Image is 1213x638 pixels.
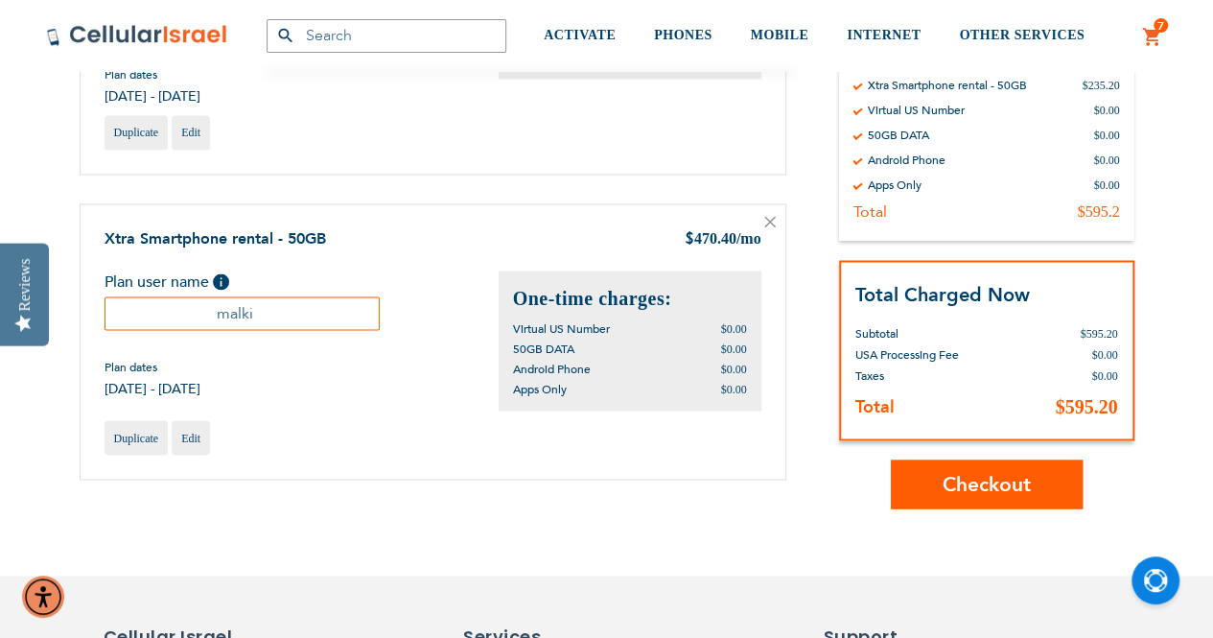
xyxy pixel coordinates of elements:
[513,320,610,336] span: Virtual US Number
[1081,326,1118,340] span: $595.20
[1092,368,1118,382] span: $0.00
[855,308,1019,343] th: Subtotal
[721,382,747,395] span: $0.00
[1083,78,1120,93] div: $235.20
[1094,128,1120,143] div: $0.00
[22,576,64,618] div: Accessibility Menu
[751,28,809,42] span: MOBILE
[868,128,929,143] div: 50GB DATA
[105,228,326,249] a: Xtra Smartphone rental - 50GB
[181,431,200,444] span: Edit
[868,103,965,118] div: Virtual US Number
[1078,202,1120,222] div: $595.2
[855,394,895,418] strong: Total
[16,258,34,311] div: Reviews
[868,153,945,168] div: Android Phone
[1094,177,1120,193] div: $0.00
[46,24,228,47] img: Cellular Israel Logo
[1157,18,1164,34] span: 7
[891,460,1083,508] button: Checkout
[855,346,959,362] span: USA Processing Fee
[105,359,200,374] span: Plan dates
[959,28,1085,42] span: OTHER SERVICES
[943,470,1031,498] span: Checkout
[1056,395,1118,416] span: $595.20
[736,230,761,247] span: /mo
[544,28,616,42] span: ACTIVATE
[654,28,712,42] span: PHONES
[513,285,747,311] h2: One-time charges:
[513,381,567,396] span: Apps Only
[868,177,921,193] div: Apps Only
[105,87,200,106] span: [DATE] - [DATE]
[847,28,921,42] span: INTERNET
[105,67,200,83] span: Plan dates
[267,19,506,53] input: Search
[105,271,209,292] span: Plan user name
[721,362,747,375] span: $0.00
[513,341,574,356] span: 50GB DATA
[114,126,159,139] span: Duplicate
[855,365,1019,386] th: Taxes
[1142,26,1163,49] a: 7
[1094,153,1120,168] div: $0.00
[172,420,210,455] a: Edit
[855,281,1030,307] strong: Total Charged Now
[1094,103,1120,118] div: $0.00
[105,379,200,397] span: [DATE] - [DATE]
[105,115,169,150] a: Duplicate
[181,126,200,139] span: Edit
[172,115,210,150] a: Edit
[114,431,159,444] span: Duplicate
[685,228,761,251] div: 470.40
[1092,347,1118,361] span: $0.00
[721,321,747,335] span: $0.00
[853,202,887,222] div: Total
[213,273,229,290] span: Help
[721,342,747,355] span: $0.00
[513,361,591,376] span: Android Phone
[105,420,169,455] a: Duplicate
[685,229,694,251] span: $
[868,78,1027,93] div: Xtra Smartphone rental - 50GB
